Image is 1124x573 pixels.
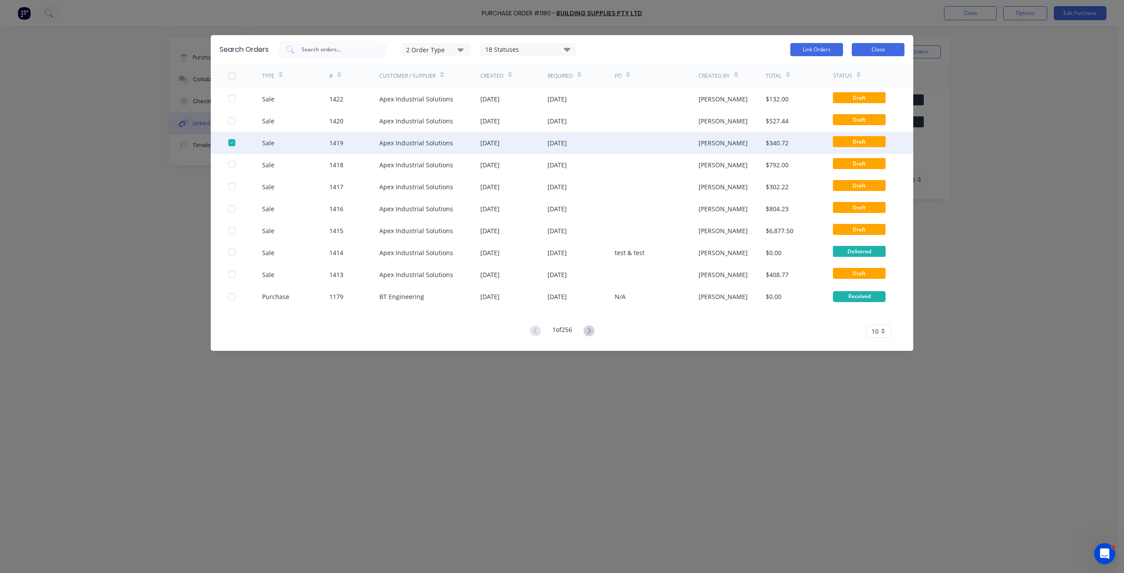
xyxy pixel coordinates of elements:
[480,45,576,54] div: 18 Statuses
[329,138,343,148] div: 1419
[548,138,567,148] div: [DATE]
[480,248,500,257] div: [DATE]
[262,116,274,126] div: Sale
[833,136,886,147] span: Draft
[406,45,465,54] div: 2 Order Type
[329,72,333,80] div: #
[1094,543,1115,564] iframe: Intercom live chat
[766,270,789,279] div: $408.77
[262,72,274,80] div: TYPE
[329,116,343,126] div: 1420
[833,180,886,191] span: Draft
[329,94,343,104] div: 1422
[699,160,748,169] div: [PERSON_NAME]
[480,270,500,279] div: [DATE]
[480,204,500,213] div: [DATE]
[480,226,500,235] div: [DATE]
[699,182,748,191] div: [PERSON_NAME]
[699,226,748,235] div: [PERSON_NAME]
[379,116,453,126] div: Apex Industrial Solutions
[548,226,567,235] div: [DATE]
[480,94,500,104] div: [DATE]
[220,44,269,55] div: Search Orders
[699,292,748,301] div: [PERSON_NAME]
[400,43,471,56] button: 2 Order Type
[379,204,453,213] div: Apex Industrial Solutions
[262,182,274,191] div: Sale
[480,116,500,126] div: [DATE]
[766,72,782,80] div: Total
[329,270,343,279] div: 1413
[766,248,782,257] div: $0.00
[262,94,274,104] div: Sale
[766,204,789,213] div: $804.23
[379,226,453,235] div: Apex Industrial Solutions
[379,94,453,104] div: Apex Industrial Solutions
[548,248,567,257] div: [DATE]
[480,182,500,191] div: [DATE]
[833,246,886,257] span: Delivered
[615,72,622,80] div: PO
[615,248,645,257] div: test & test
[699,94,748,104] div: [PERSON_NAME]
[699,116,748,126] div: [PERSON_NAME]
[262,160,274,169] div: Sale
[379,248,453,257] div: Apex Industrial Solutions
[548,182,567,191] div: [DATE]
[766,292,782,301] div: $0.00
[329,226,343,235] div: 1415
[699,248,748,257] div: [PERSON_NAME]
[852,43,904,56] button: Close
[548,204,567,213] div: [DATE]
[262,204,274,213] div: Sale
[833,114,886,125] span: Draft
[833,291,886,302] div: Received
[699,138,748,148] div: [PERSON_NAME]
[480,292,500,301] div: [DATE]
[379,270,453,279] div: Apex Industrial Solutions
[548,94,567,104] div: [DATE]
[833,92,886,103] span: Draft
[548,72,573,80] div: Required
[379,72,436,80] div: Customer / Supplier
[766,116,789,126] div: $527.44
[833,158,886,169] span: Draft
[379,160,453,169] div: Apex Industrial Solutions
[548,292,567,301] div: [DATE]
[833,224,886,235] span: Draft
[262,138,274,148] div: Sale
[262,292,289,301] div: Purchase
[262,270,274,279] div: Sale
[766,226,793,235] div: $6,877.50
[548,160,567,169] div: [DATE]
[699,72,730,80] div: Created By
[766,138,789,148] div: $340.72
[329,160,343,169] div: 1418
[329,248,343,257] div: 1414
[766,182,789,191] div: $302.22
[480,160,500,169] div: [DATE]
[833,268,886,279] span: Draft
[379,292,424,301] div: BT Engineering
[329,204,343,213] div: 1416
[480,138,500,148] div: [DATE]
[615,292,626,301] div: N/A
[766,94,789,104] div: $132.00
[766,160,789,169] div: $792.00
[699,270,748,279] div: [PERSON_NAME]
[262,226,274,235] div: Sale
[262,248,274,257] div: Sale
[379,138,453,148] div: Apex Industrial Solutions
[833,202,886,213] span: Draft
[548,270,567,279] div: [DATE]
[699,204,748,213] div: [PERSON_NAME]
[329,182,343,191] div: 1417
[552,325,572,338] div: 1 of 256
[790,43,843,56] button: Link Orders
[872,327,879,336] span: 10
[379,182,453,191] div: Apex Industrial Solutions
[301,45,374,54] input: Search orders...
[548,116,567,126] div: [DATE]
[329,292,343,301] div: 1179
[833,72,852,80] div: Status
